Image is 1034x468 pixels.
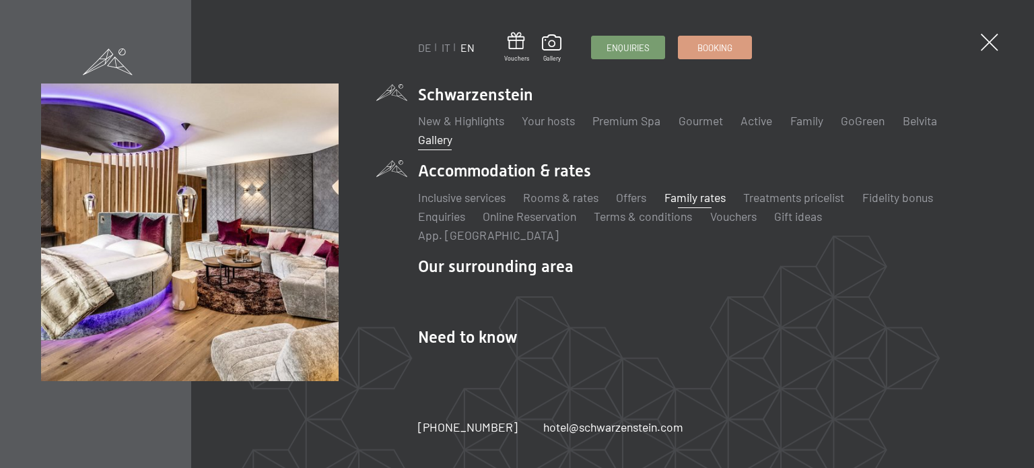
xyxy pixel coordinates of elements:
a: IT [442,41,450,54]
a: Rooms & rates [523,190,598,205]
span: Vouchers [504,55,529,63]
a: GoGreen [841,113,885,128]
a: Enquiries [418,209,465,224]
a: Booking [679,36,752,59]
a: Offers [617,190,647,205]
a: Premium Spa [593,113,661,128]
a: Gallery [418,132,452,147]
a: hotel@schwarzenstein.com [544,419,684,436]
a: App. [GEOGRAPHIC_DATA] [418,228,559,242]
a: Terms & conditions [594,209,693,224]
a: DE [418,41,432,54]
a: Active [741,113,773,128]
a: Family rates [664,190,726,205]
a: Treatments pricelist [744,190,845,205]
a: Vouchers [504,32,529,63]
a: Online Reservation [483,209,576,224]
a: Your hosts [522,113,575,128]
a: Belvita [903,113,937,128]
a: Fidelity bonus [862,190,933,205]
a: New & Highlights [418,113,504,128]
a: Enquiries [592,36,664,59]
a: EN [460,41,475,54]
span: Booking [698,42,733,54]
a: Inclusive services [418,190,506,205]
span: [PHONE_NUMBER] [418,420,518,434]
a: [PHONE_NUMBER] [418,419,518,436]
a: Gourmet [679,113,723,128]
a: Gallery [542,34,561,63]
a: Vouchers [710,209,757,224]
span: Enquiries [607,42,650,54]
span: Gallery [542,55,561,63]
a: Gift ideas [775,209,823,224]
a: Family [790,113,823,128]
